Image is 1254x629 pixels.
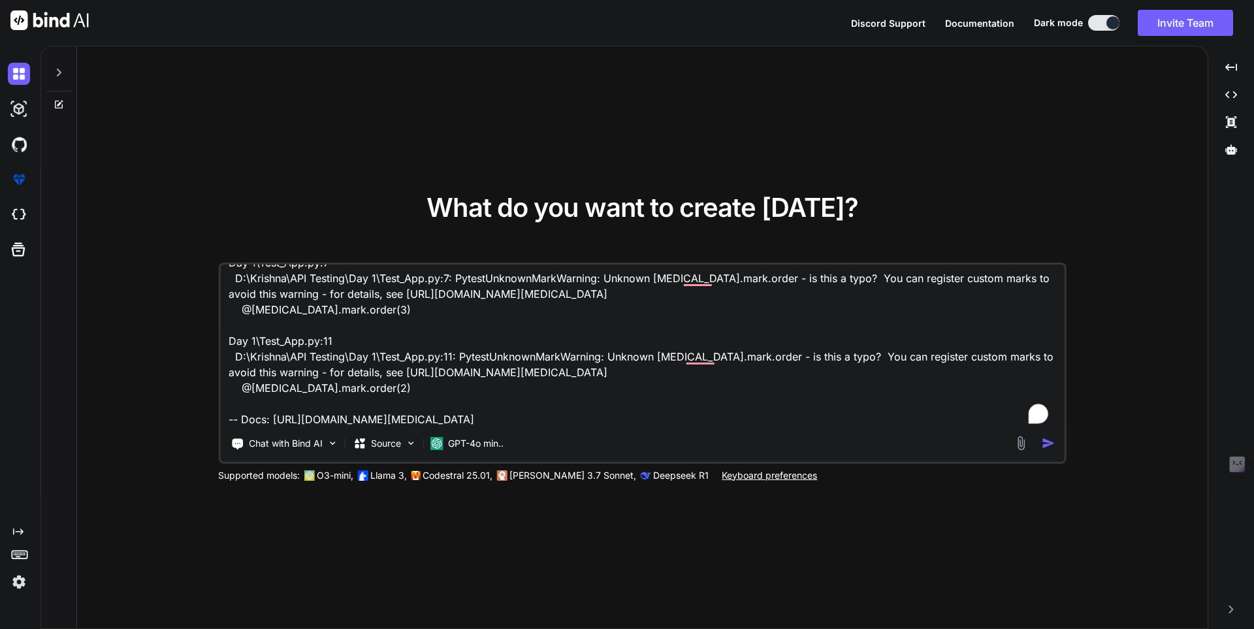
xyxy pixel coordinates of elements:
span: Dark mode [1034,16,1083,29]
img: Pick Tools [327,438,338,449]
p: Chat with Bind AI [249,437,323,450]
img: darkAi-studio [8,98,30,120]
img: cloudideIcon [8,204,30,226]
span: Discord Support [851,18,925,29]
img: Mistral-AI [411,471,420,480]
img: darkChat [8,63,30,85]
span: What do you want to create [DATE]? [426,191,858,223]
img: premium [8,169,30,191]
img: icon [1042,436,1055,450]
button: Discord Support [851,16,925,30]
img: Bind AI [10,10,89,30]
p: O3-mini, [317,469,353,482]
p: Source [371,437,401,450]
p: GPT-4o min.. [448,437,504,450]
img: Pick Models [405,438,416,449]
p: Llama 3, [370,469,407,482]
p: Codestral 25.01, [423,469,492,482]
textarea: To enrich screen reader interactions, please activate Accessibility in Grammarly extension settings [220,265,1065,427]
img: GPT-4o mini [430,437,443,450]
p: [PERSON_NAME] 3.7 Sonnet, [509,469,636,482]
img: settings [8,571,30,593]
button: Documentation [945,16,1014,30]
button: Invite Team [1138,10,1233,36]
span: Documentation [945,18,1014,29]
p: Deepseek R1 [653,469,709,482]
img: claude [640,470,651,481]
img: GPT-4 [304,470,314,481]
img: claude [496,470,507,481]
p: Supported models: [218,469,300,482]
img: githubDark [8,133,30,155]
p: Keyboard preferences [722,469,817,482]
img: attachment [1014,436,1029,451]
img: Llama2 [357,470,368,481]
